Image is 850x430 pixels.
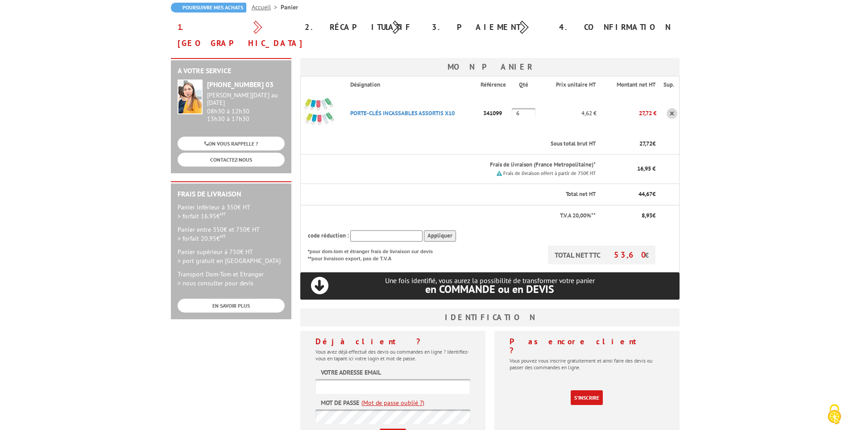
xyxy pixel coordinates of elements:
[207,92,285,122] div: 08h30 à 12h30 13h30 à 17h30
[178,190,285,198] h2: Frais de Livraison
[178,299,285,313] a: EN SAVOIR PLUS
[178,153,285,167] a: CONTACTEZ-NOUS
[425,282,554,296] span: en COMMANDE ou en DEVIS
[298,19,425,35] div: 2. Récapitulatif
[207,80,274,89] strong: [PHONE_NUMBER] 03
[300,58,680,76] h3: Mon panier
[597,105,656,121] p: 27,72 €
[350,109,455,117] a: PORTE-CLéS INCASSABLES ASSORTIS X10
[614,250,645,260] span: 53,60
[604,212,655,220] p: €
[178,234,226,242] span: > forfait 20.95€
[315,337,470,346] h4: Déjà client ?
[424,230,456,242] input: Appliquer
[481,105,512,121] p: 341099
[481,81,511,89] p: Référence
[178,203,285,221] p: Panier inférieur à 350€ HT
[510,337,664,355] h4: Pas encore client ?
[178,257,281,265] span: > port gratuit en [GEOGRAPHIC_DATA]
[178,212,226,220] span: > forfait 16.95€
[220,233,226,239] sup: HT
[321,368,381,377] label: Votre adresse email
[547,81,596,89] p: Prix unitaire HT
[343,134,597,154] th: Sous total brut HT
[604,190,655,199] p: €
[503,170,596,176] small: Frais de livraison offert à partir de 750€ HT
[178,79,203,114] img: widget-service.jpg
[252,3,281,11] a: Accueil
[350,161,596,169] p: Frais de livraison (France Metropolitaine)*
[308,190,596,199] p: Total net HT
[823,403,846,426] img: Cookies (fenêtre modale)
[819,400,850,430] button: Cookies (fenêtre modale)
[171,3,246,13] a: Poursuivre mes achats
[308,212,596,220] p: T.V.A 20,00%**
[315,348,470,362] p: Vous avez déjà effectué des devis ou commandes en ligne ? Identifiez-vous en tapant ici votre log...
[604,140,655,148] p: €
[639,140,652,147] span: 27,72
[220,211,226,217] sup: HT
[642,212,652,219] span: 8,93
[343,76,481,93] th: Désignation
[321,398,359,407] label: Mot de passe
[548,246,655,264] p: TOTAL NET TTC €
[512,76,540,93] th: Qté
[178,247,285,265] p: Panier supérieur à 750€ HT
[300,276,680,295] p: Une fois identifié, vous aurez la possibilité de transformer votre panier
[637,165,655,172] span: 16,95 €
[552,19,680,35] div: 4. Confirmation
[171,19,298,51] div: 1. [GEOGRAPHIC_DATA]
[281,3,298,12] li: Panier
[301,96,336,131] img: PORTE-CLéS INCASSABLES ASSORTIS X10
[656,76,679,93] th: Sup.
[510,357,664,371] p: Vous pouvez vous inscrire gratuitement et ainsi faire des devis ou passer des commandes en ligne.
[207,92,285,107] div: [PERSON_NAME][DATE] au [DATE]
[571,390,603,405] a: S'inscrire
[604,81,655,89] p: Montant net HT
[178,270,285,288] p: Transport Dom-Tom et Etranger
[178,137,285,150] a: ON VOUS RAPPELLE ?
[178,225,285,243] p: Panier entre 350€ et 750€ HT
[540,105,597,121] p: 4,62 €
[497,171,502,176] img: picto.png
[361,398,424,407] a: (Mot de passe oublié ?)
[425,19,552,35] div: 3. Paiement
[178,67,285,75] h2: A votre service
[300,309,680,326] h3: Identification
[639,190,652,198] span: 44,67
[308,232,349,239] span: code réduction :
[308,246,442,262] p: *pour dom-tom et étranger frais de livraison sur devis **pour livraison export, pas de T.V.A
[178,279,253,287] span: > nous consulter pour devis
